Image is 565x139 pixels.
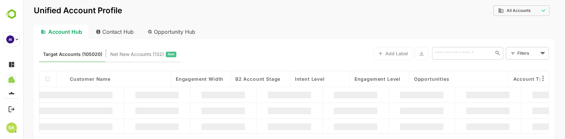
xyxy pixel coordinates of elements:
div: All Accounts [475,8,516,14]
span: Net New Accounts ( 132 ) [87,50,141,59]
div: Filters [494,50,515,57]
div: AI [6,35,14,43]
span: B2 Account Stage [212,76,257,82]
div: Opportunity Hub [119,24,178,39]
span: Target Accounts (105020) [20,50,79,59]
span: All Accounts [484,8,507,13]
button: Add Label [351,47,389,60]
span: Engagement Level [331,76,377,82]
span: Opportunities [391,76,426,82]
button: Logout [7,105,16,114]
p: Unified Account Profile [11,7,99,15]
span: Engagement Width [153,76,200,82]
div: All Accounts [470,4,527,17]
div: SK [6,122,17,133]
img: BambooboxLogoMark.f1c84d78b4c51b1a7b5f700c9845e183.svg [3,8,20,21]
div: Filters [494,46,526,60]
div: Newly surfaced ICP-fit accounts from Intent, Website, LinkedIn, and other engagement signals. [87,50,153,59]
span: New [145,50,151,59]
span: Account Type [490,76,525,82]
span: Customer Name [47,76,87,82]
button: Export the selected data as CSV [392,47,405,60]
span: Intent Level [272,76,302,82]
div: Contact Hub [68,24,117,39]
div: Account Hub [11,24,65,39]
